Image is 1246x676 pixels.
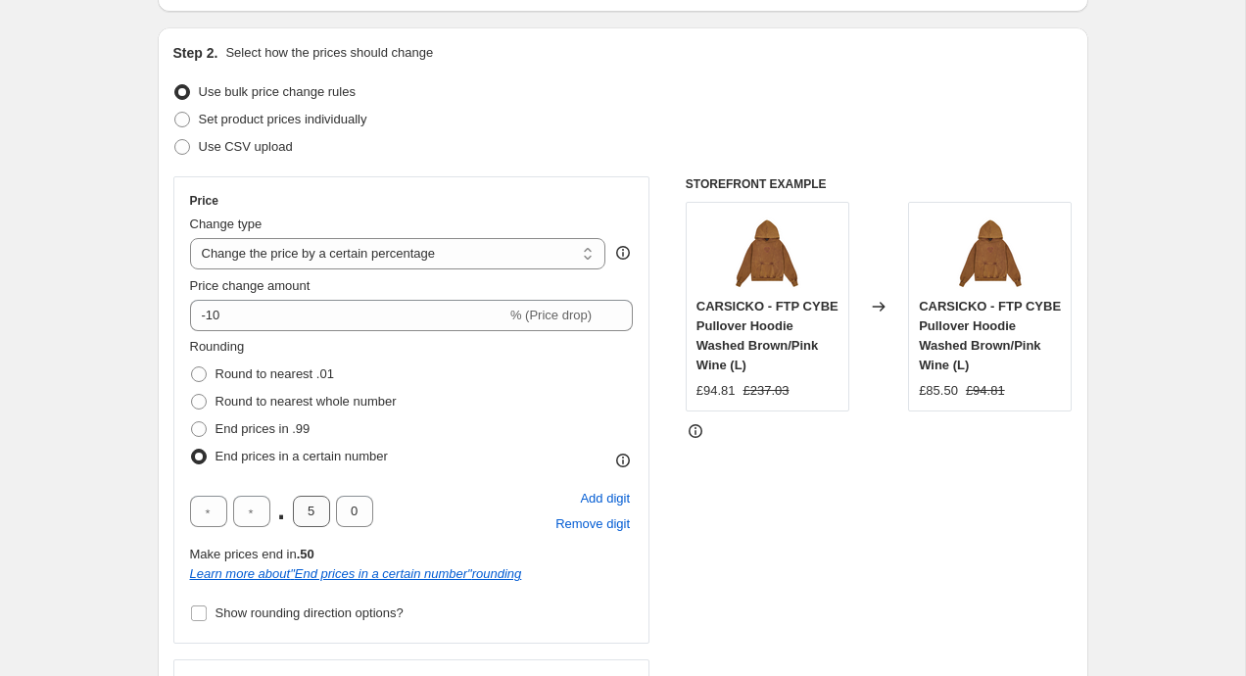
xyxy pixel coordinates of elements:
[577,486,633,511] button: Add placeholder
[696,299,839,372] span: CARSICKO - FTP CYBE Pullover Hoodie Washed Brown/Pink Wine (L)
[190,566,522,581] i: Learn more about " End prices in a certain number " rounding
[199,139,293,154] span: Use CSV upload
[951,213,1030,291] img: background-editor_output_0e527918-7784-44aa-8b10-6600db4131e1_80x.png
[580,489,630,508] span: Add digit
[225,43,433,63] p: Select how the prices should change
[233,496,270,527] input: ﹡
[190,217,263,231] span: Change type
[199,84,356,99] span: Use bulk price change rules
[190,566,522,581] a: Learn more about"End prices in a certain number"rounding
[919,381,958,401] div: £85.50
[552,511,633,537] button: Remove placeholder
[966,381,1005,401] strike: £94.81
[743,381,790,401] strike: £237.03
[199,112,367,126] span: Set product prices individually
[190,193,218,209] h3: Price
[216,366,334,381] span: Round to nearest .01
[613,243,633,263] div: help
[919,299,1061,372] span: CARSICKO - FTP CYBE Pullover Hoodie Washed Brown/Pink Wine (L)
[728,213,806,291] img: background-editor_output_0e527918-7784-44aa-8b10-6600db4131e1_80x.png
[216,421,311,436] span: End prices in .99
[510,308,592,322] span: % (Price drop)
[686,176,1073,192] h6: STOREFRONT EXAMPLE
[190,547,314,561] span: Make prices end in
[190,278,311,293] span: Price change amount
[293,496,330,527] input: ﹡
[216,449,388,463] span: End prices in a certain number
[173,43,218,63] h2: Step 2.
[216,394,397,409] span: Round to nearest whole number
[216,605,404,620] span: Show rounding direction options?
[190,339,245,354] span: Rounding
[555,514,630,534] span: Remove digit
[190,496,227,527] input: ﹡
[297,547,314,561] b: .50
[336,496,373,527] input: ﹡
[276,496,287,527] span: .
[190,300,506,331] input: -15
[696,381,736,401] div: £94.81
